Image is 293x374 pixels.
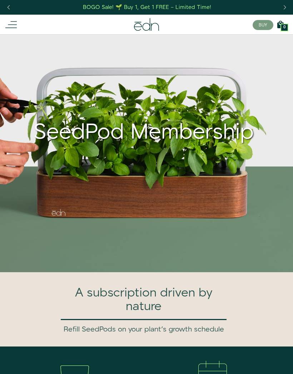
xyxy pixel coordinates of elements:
div: SeedPod Membership [11,103,276,145]
h1: A subscription driven by nature [56,286,231,313]
span: 0 [283,25,285,29]
a: BOGO Sale! 🌱 Buy 1, Get 1 FREE – Limited Time! [83,2,212,13]
div: BOGO Sale! 🌱 Buy 1, Get 1 FREE – Limited Time! [83,4,211,11]
button: BUY [253,20,273,30]
h3: Refill SeedPods on your plant's growth schedule [56,326,231,334]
